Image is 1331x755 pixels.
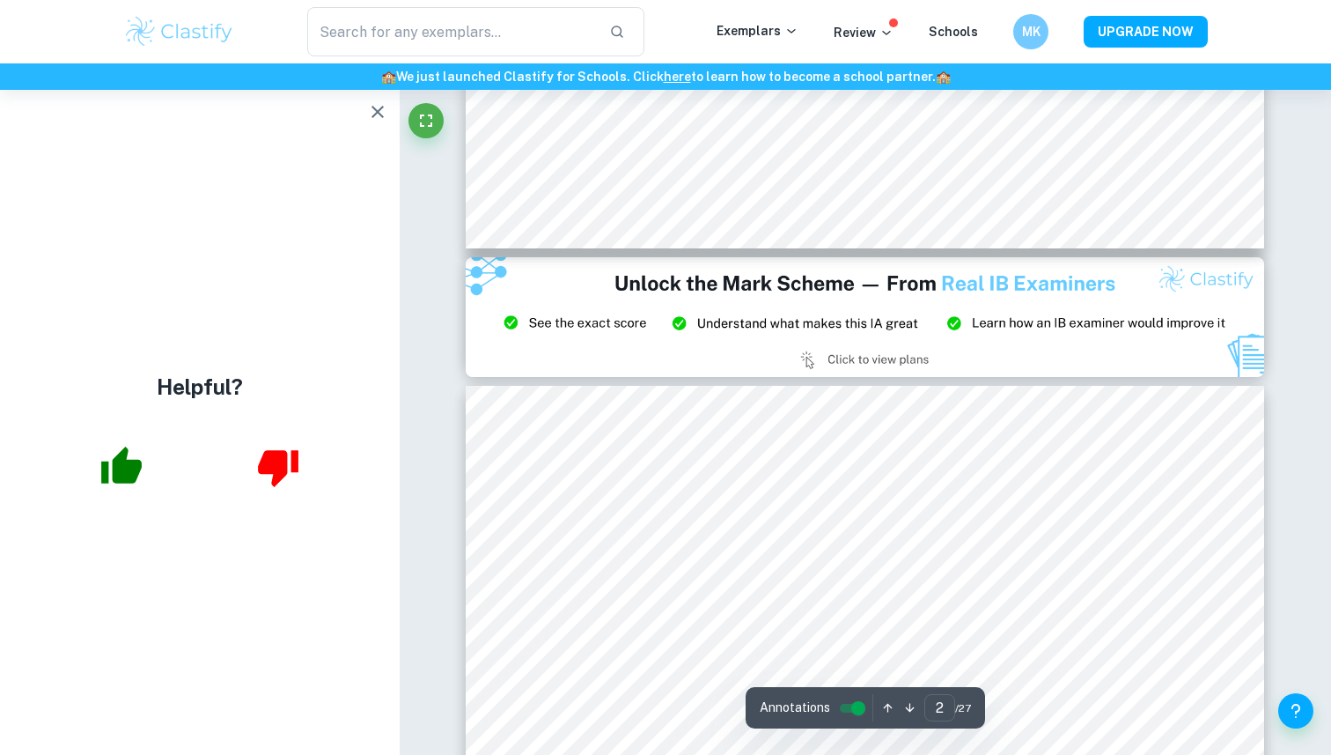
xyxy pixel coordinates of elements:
span: Annotations [760,699,830,717]
span: 🏫 [936,70,951,84]
p: Review [834,23,893,42]
img: Clastify logo [123,14,235,49]
button: UPGRADE NOW [1084,16,1208,48]
input: Search for any exemplars... [307,7,595,56]
h4: Helpful? [157,371,243,403]
h6: MK [1021,22,1041,41]
button: Help and Feedback [1278,693,1313,729]
a: Schools [929,25,978,39]
a: here [664,70,691,84]
span: 🏫 [381,70,396,84]
h6: We just launched Clastify for Schools. Click to learn how to become a school partner. [4,67,1327,86]
p: Exemplars [717,21,798,41]
button: MK [1013,14,1048,49]
span: / 27 [955,700,971,716]
img: Ad [466,257,1264,377]
button: Fullscreen [408,103,444,138]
